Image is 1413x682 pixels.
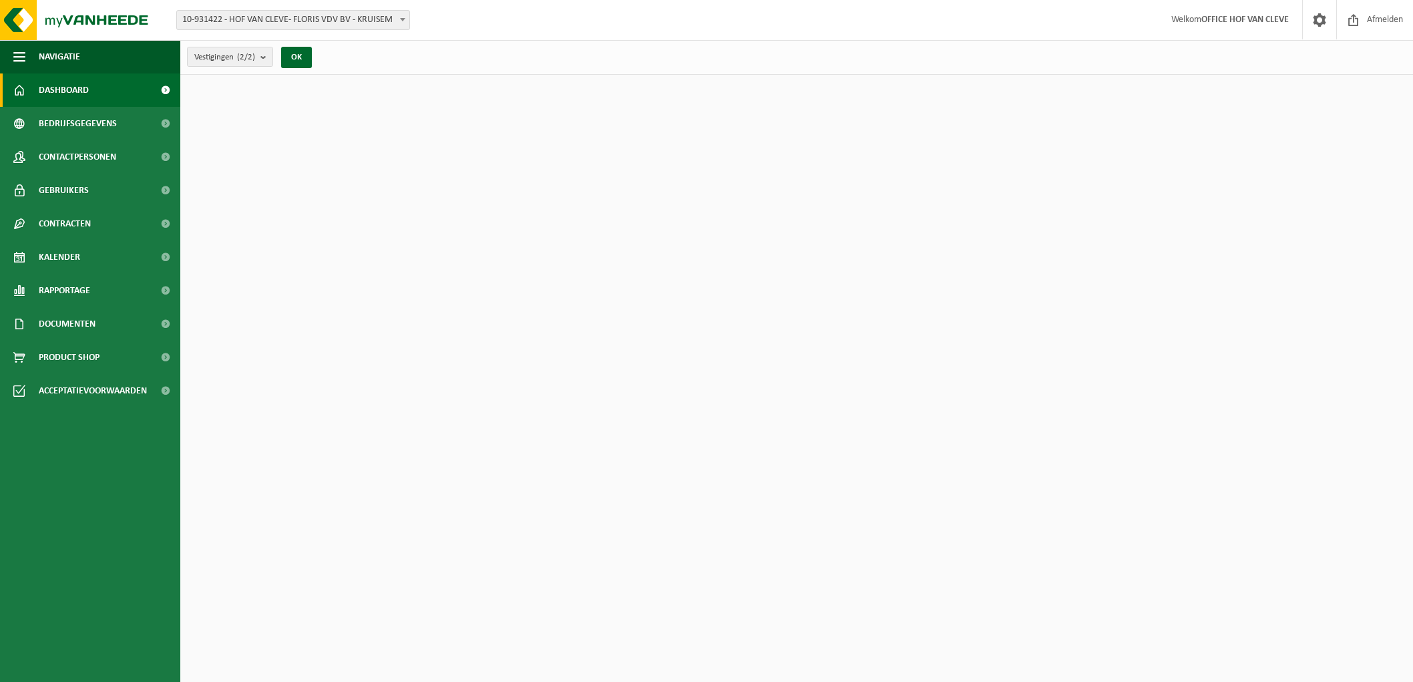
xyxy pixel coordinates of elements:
span: 10-931422 - HOF VAN CLEVE- FLORIS VDV BV - KRUISEM [177,11,409,29]
span: Vestigingen [194,47,255,67]
strong: OFFICE HOF VAN CLEVE [1201,15,1289,25]
button: Vestigingen(2/2) [187,47,273,67]
span: Dashboard [39,73,89,107]
span: Rapportage [39,274,90,307]
span: Product Shop [39,341,99,374]
span: 10-931422 - HOF VAN CLEVE- FLORIS VDV BV - KRUISEM [176,10,410,30]
span: Gebruikers [39,174,89,207]
span: Acceptatievoorwaarden [39,374,147,407]
button: OK [281,47,312,68]
span: Contactpersonen [39,140,116,174]
count: (2/2) [237,53,255,61]
span: Documenten [39,307,95,341]
span: Contracten [39,207,91,240]
span: Bedrijfsgegevens [39,107,117,140]
span: Kalender [39,240,80,274]
span: Navigatie [39,40,80,73]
